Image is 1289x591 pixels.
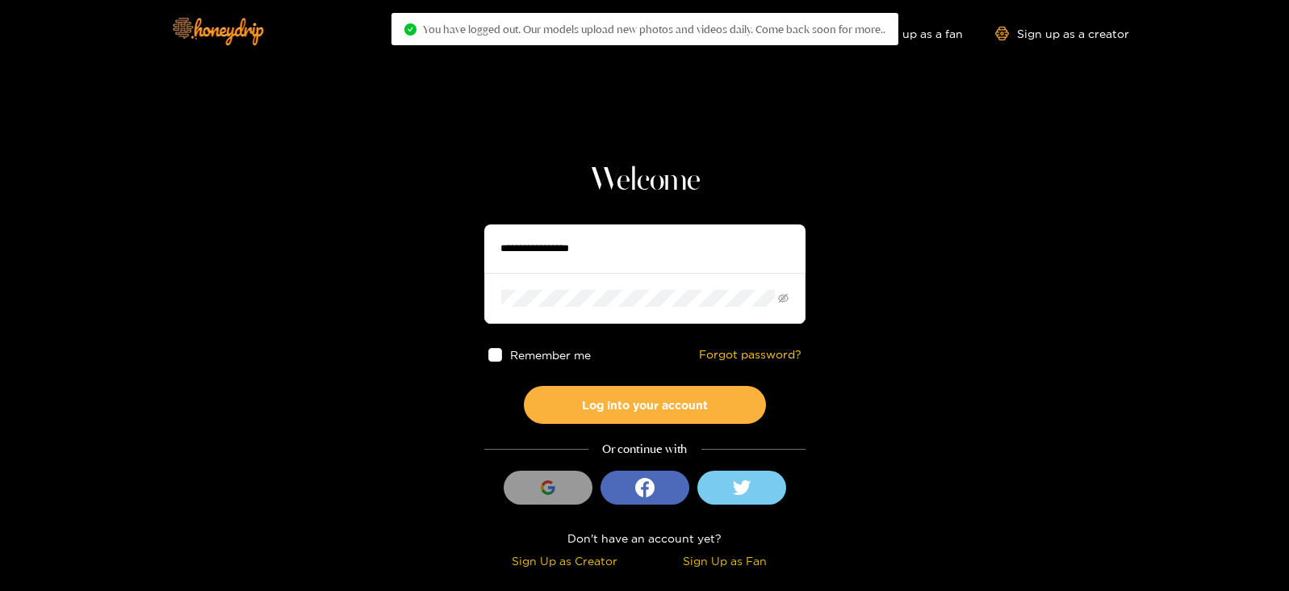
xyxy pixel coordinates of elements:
[423,23,885,36] span: You have logged out. Our models upload new photos and videos daily. Come back soon for more..
[509,349,590,361] span: Remember me
[649,551,801,570] div: Sign Up as Fan
[852,27,963,40] a: Sign up as a fan
[524,386,766,424] button: Log into your account
[778,293,789,304] span: eye-invisible
[699,348,801,362] a: Forgot password?
[404,23,416,36] span: check-circle
[484,161,806,200] h1: Welcome
[995,27,1129,40] a: Sign up as a creator
[484,440,806,459] div: Or continue with
[484,529,806,547] div: Don't have an account yet?
[488,551,641,570] div: Sign Up as Creator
